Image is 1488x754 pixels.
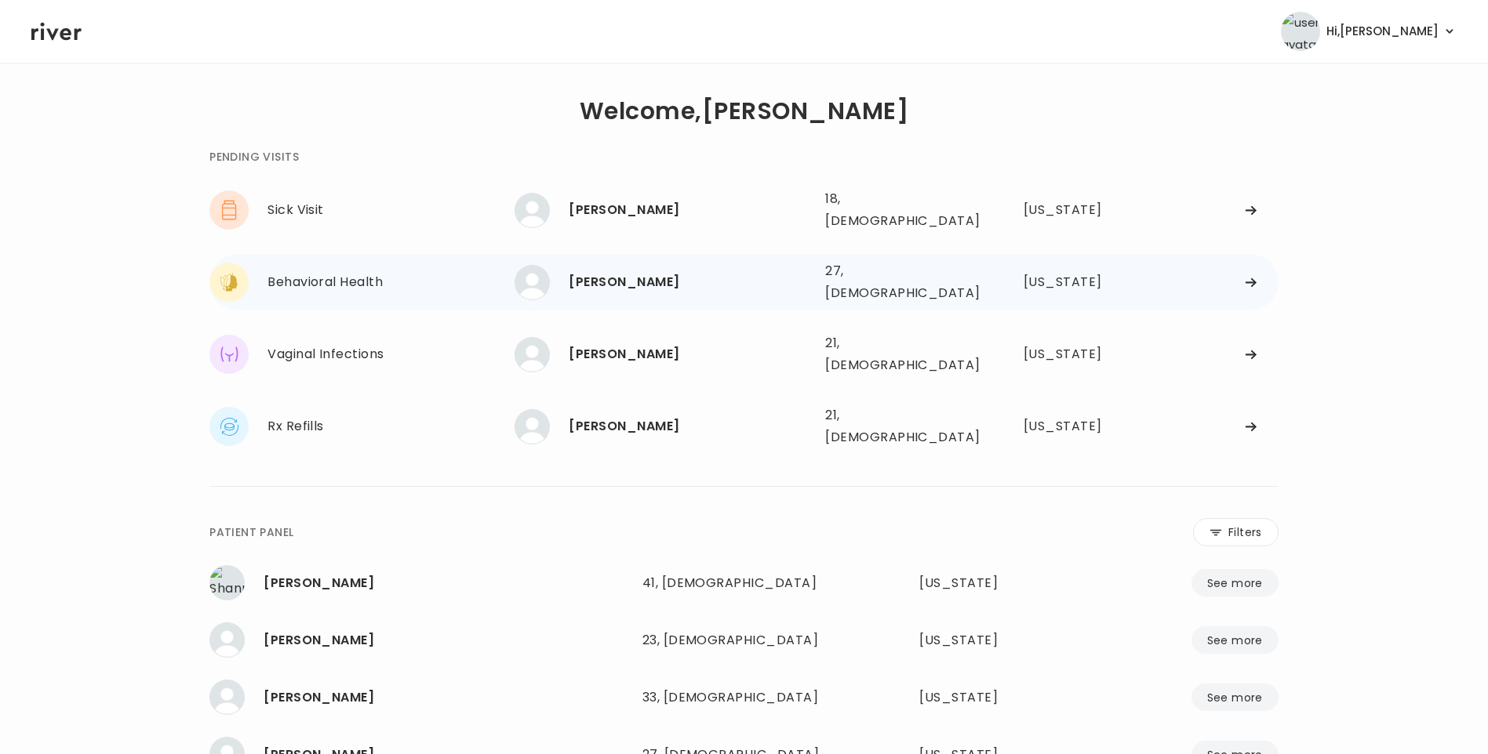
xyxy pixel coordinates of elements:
[1191,683,1279,711] button: See more
[267,199,515,221] div: Sick Visit
[1281,12,1320,51] img: user avatar
[1024,415,1123,437] div: Florida
[919,687,1062,709] div: Texas
[1191,626,1279,654] button: See more
[919,629,1062,651] div: Ohio
[825,332,968,376] div: 21, [DEMOGRAPHIC_DATA]
[825,404,968,448] div: 21, [DEMOGRAPHIC_DATA]
[267,271,515,293] div: Behavioral Health
[1191,569,1279,596] button: See more
[642,629,846,651] div: 23, [DEMOGRAPHIC_DATA]
[209,622,245,658] img: Rachel Orf
[515,193,550,228] img: YARETZI PEREZ
[825,260,968,304] div: 27, [DEMOGRAPHIC_DATA]
[569,199,813,221] div: YARETZI PEREZ
[1024,271,1123,293] div: Tennessee
[209,565,245,600] img: Shannon Kail
[515,409,550,444] img: Samantha Kincaid
[569,415,813,437] div: Samantha Kincaid
[825,188,968,232] div: 18, [DEMOGRAPHIC_DATA]
[264,572,630,594] div: Shannon Kail
[580,100,908,122] h1: Welcome, [PERSON_NAME]
[1024,199,1123,221] div: Texas
[919,572,1062,594] div: Georgia
[267,415,515,437] div: Rx Refills
[264,687,630,709] div: Chatorra williams
[209,680,245,715] img: Chatorra williams
[569,343,813,365] div: Jorden Douglas
[1326,20,1439,42] span: Hi, [PERSON_NAME]
[264,629,630,651] div: Rachel Orf
[209,523,293,542] div: PATIENT PANEL
[515,265,550,300] img: Delaina Nelson
[267,343,515,365] div: Vaginal Infections
[209,147,299,166] div: PENDING VISITS
[1281,12,1457,51] button: user avatarHi,[PERSON_NAME]
[1024,343,1123,365] div: Florida
[642,687,846,709] div: 33, [DEMOGRAPHIC_DATA]
[515,337,550,372] img: Jorden Douglas
[1193,518,1279,546] button: Filters
[642,572,846,594] div: 41, [DEMOGRAPHIC_DATA]
[569,271,813,293] div: Delaina Nelson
